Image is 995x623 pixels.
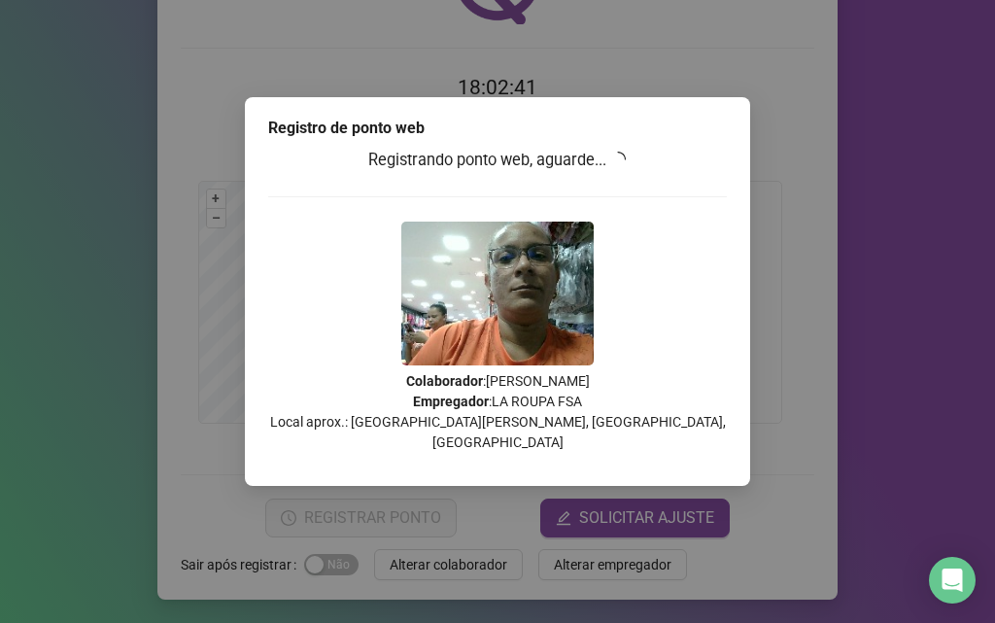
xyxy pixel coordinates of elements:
[607,148,630,170] span: loading
[268,117,727,140] div: Registro de ponto web
[268,148,727,173] h3: Registrando ponto web, aguarde...
[929,557,976,604] div: Open Intercom Messenger
[413,394,489,409] strong: Empregador
[406,373,483,389] strong: Colaborador
[268,371,727,453] p: : [PERSON_NAME] : LA ROUPA FSA Local aprox.: [GEOGRAPHIC_DATA][PERSON_NAME], [GEOGRAPHIC_DATA], [...
[401,222,594,365] img: 9k=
